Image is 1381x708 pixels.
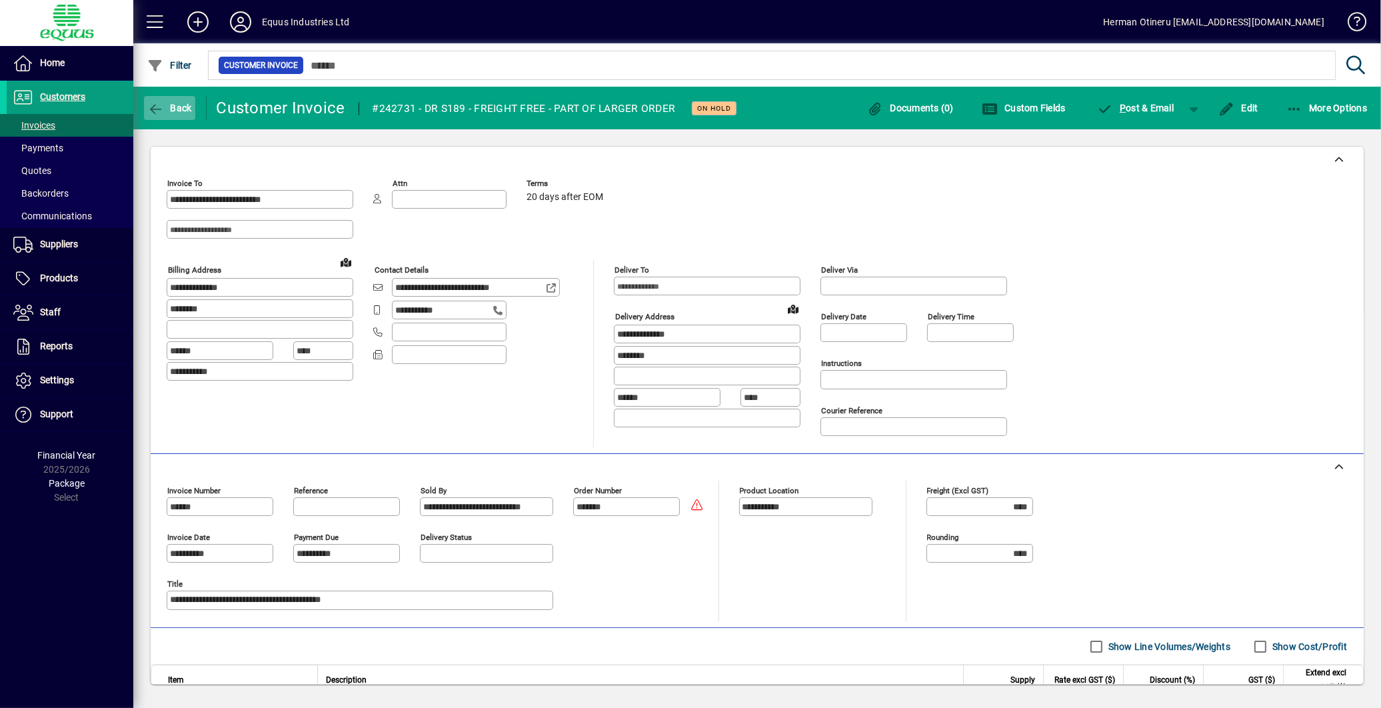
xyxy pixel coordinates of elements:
span: Financial Year [38,450,96,461]
span: Back [147,103,192,113]
div: Equus Industries Ltd [262,11,350,33]
mat-label: Invoice date [167,533,210,542]
span: Communications [13,211,92,221]
span: Support [40,409,73,419]
mat-label: Invoice number [167,486,221,495]
span: Description [326,673,367,687]
mat-label: Attn [393,179,407,188]
a: Invoices [7,114,133,137]
app-page-header-button: Back [133,96,207,120]
div: Customer Invoice [217,97,345,119]
mat-label: Order number [574,486,622,495]
div: Herman Otineru [EMAIL_ADDRESS][DOMAIN_NAME] [1103,11,1324,33]
a: Reports [7,330,133,363]
label: Show Line Volumes/Weights [1106,640,1230,653]
mat-label: Freight (excl GST) [927,486,989,495]
button: Post & Email [1090,96,1181,120]
span: Quotes [13,165,51,176]
a: Home [7,47,133,80]
span: Suppliers [40,239,78,249]
span: Edit [1218,103,1258,113]
span: Payments [13,143,63,153]
span: Products [40,273,78,283]
span: Item [168,673,184,687]
a: View on map [335,251,357,273]
mat-label: Sold by [421,486,447,495]
mat-label: Product location [740,486,799,495]
span: Supply [1010,673,1035,687]
mat-label: Delivery date [821,312,866,321]
span: Package [49,478,85,489]
span: Settings [40,375,74,385]
button: Edit [1215,96,1262,120]
mat-label: Deliver via [821,265,858,275]
a: Suppliers [7,228,133,261]
mat-label: Invoice To [167,179,203,188]
mat-label: Delivery time [928,312,974,321]
button: Add [177,10,219,34]
label: Show Cost/Profit [1270,640,1347,653]
mat-label: Payment due [294,533,339,542]
a: Knowledge Base [1338,3,1364,46]
mat-label: Title [167,579,183,589]
a: Payments [7,137,133,159]
span: Invoices [13,120,55,131]
mat-label: Courier Reference [821,406,882,415]
a: Quotes [7,159,133,182]
button: Filter [144,53,195,77]
span: Custom Fields [982,103,1066,113]
a: Staff [7,296,133,329]
a: Communications [7,205,133,227]
span: More Options [1286,103,1368,113]
span: Filter [147,60,192,71]
button: Profile [219,10,262,34]
span: Documents (0) [867,103,954,113]
span: Discount (%) [1150,673,1195,687]
span: On hold [697,104,731,113]
mat-label: Delivery status [421,533,472,542]
a: Backorders [7,182,133,205]
span: Terms [527,179,607,188]
button: Back [144,96,195,120]
mat-label: Reference [294,486,328,495]
span: 20 days after EOM [527,192,603,203]
div: #242731 - DR S189 - FREIGHT FREE - PART OF LARGER ORDER [373,98,676,119]
mat-label: Rounding [927,533,959,542]
span: P [1120,103,1126,113]
span: Rate excl GST ($) [1054,673,1115,687]
span: Extend excl GST ($) [1292,665,1346,695]
span: Customer Invoice [224,59,298,72]
span: Staff [40,307,61,317]
span: Customers [40,91,85,102]
a: Products [7,262,133,295]
a: View on map [782,298,804,319]
span: Reports [40,341,73,351]
mat-label: Deliver To [615,265,649,275]
a: Settings [7,364,133,397]
span: ost & Email [1097,103,1174,113]
mat-label: Instructions [821,359,862,368]
a: Support [7,398,133,431]
button: Documents (0) [864,96,957,120]
span: GST ($) [1248,673,1275,687]
span: Home [40,57,65,68]
button: Custom Fields [978,96,1069,120]
span: Backorders [13,188,69,199]
button: More Options [1283,96,1371,120]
